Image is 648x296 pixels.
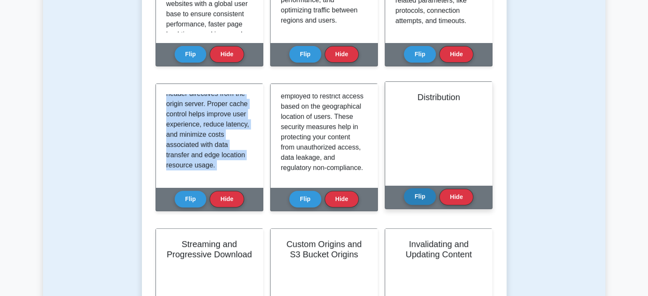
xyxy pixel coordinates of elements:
button: Flip [404,46,436,63]
button: Hide [325,46,359,63]
button: Hide [439,189,473,205]
button: Flip [175,191,207,207]
button: Flip [404,188,436,205]
button: Flip [289,46,321,63]
h2: Distribution [395,92,482,102]
button: Hide [439,46,473,63]
button: Flip [289,191,321,207]
button: Flip [175,46,207,63]
button: Hide [210,46,244,63]
h2: Streaming and Progressive Download [166,239,253,259]
button: Hide [325,191,359,207]
h2: Invalidating and Updating Content [395,239,482,259]
button: Hide [210,191,244,207]
h2: Custom Origins and S3 Bucket Origins [281,239,367,259]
